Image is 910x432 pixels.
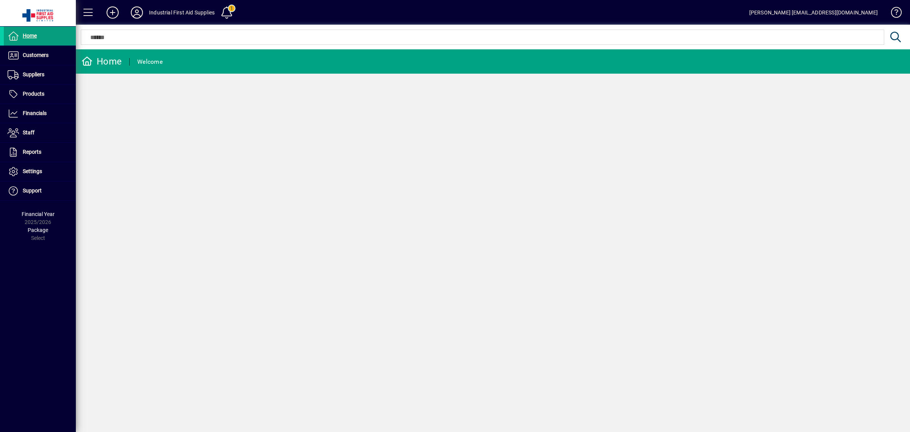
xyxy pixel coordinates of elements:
[23,33,37,39] span: Home
[885,2,901,26] a: Knowledge Base
[23,149,41,155] span: Reports
[23,129,35,136] span: Staff
[125,6,149,19] button: Profile
[28,227,48,233] span: Package
[4,123,76,142] a: Staff
[23,188,42,194] span: Support
[4,65,76,84] a: Suppliers
[23,168,42,174] span: Settings
[4,162,76,181] a: Settings
[23,71,44,77] span: Suppliers
[749,6,878,19] div: [PERSON_NAME] [EMAIL_ADDRESS][DOMAIN_NAME]
[23,110,47,116] span: Financials
[82,55,122,68] div: Home
[137,56,163,68] div: Welcome
[4,181,76,200] a: Support
[22,211,55,217] span: Financial Year
[4,46,76,65] a: Customers
[149,6,215,19] div: Industrial First Aid Supplies
[4,85,76,104] a: Products
[23,91,44,97] span: Products
[100,6,125,19] button: Add
[4,143,76,162] a: Reports
[4,104,76,123] a: Financials
[23,52,49,58] span: Customers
